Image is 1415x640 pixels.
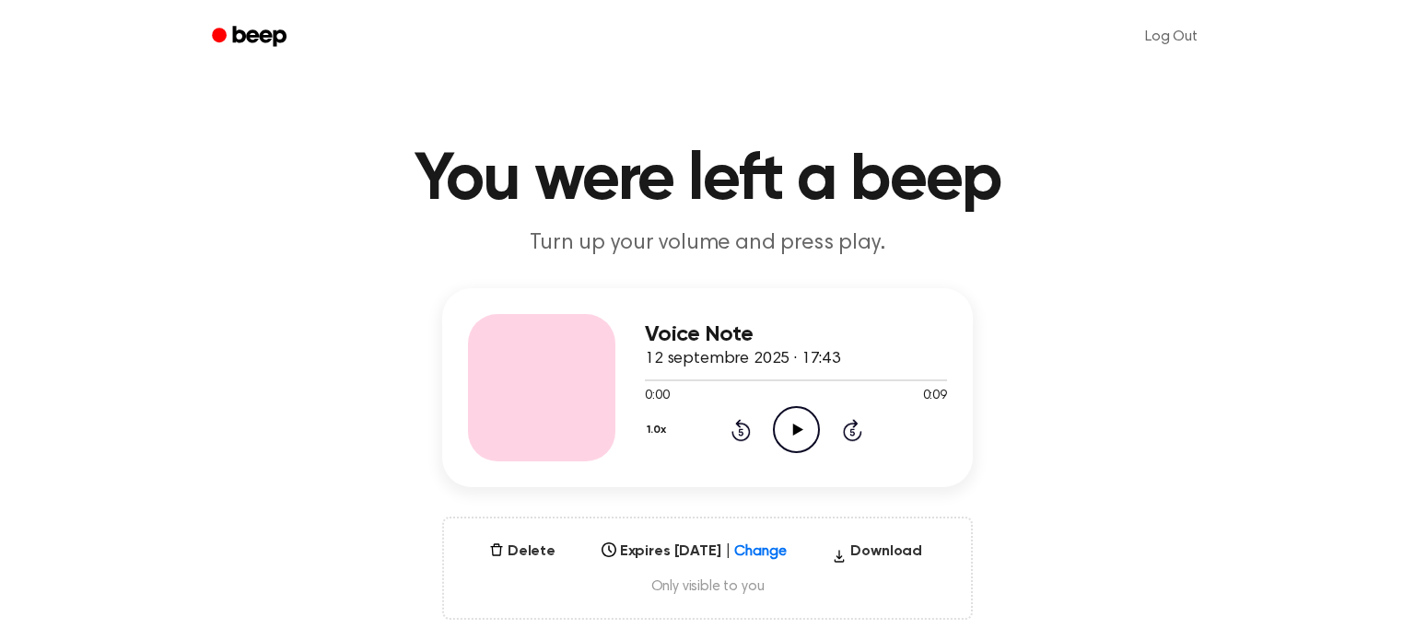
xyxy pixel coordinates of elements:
span: 0:09 [923,387,947,406]
h3: Voice Note [645,322,947,347]
a: Log Out [1127,15,1216,59]
p: Turn up your volume and press play. [354,228,1061,259]
span: 0:00 [645,387,669,406]
span: 12 septembre 2025 · 17:43 [645,351,840,367]
h1: You were left a beep [236,147,1179,214]
button: Delete [482,541,563,563]
span: Only visible to you [466,577,949,596]
a: Beep [199,19,303,55]
button: 1.0x [645,414,672,446]
button: Download [824,541,930,570]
